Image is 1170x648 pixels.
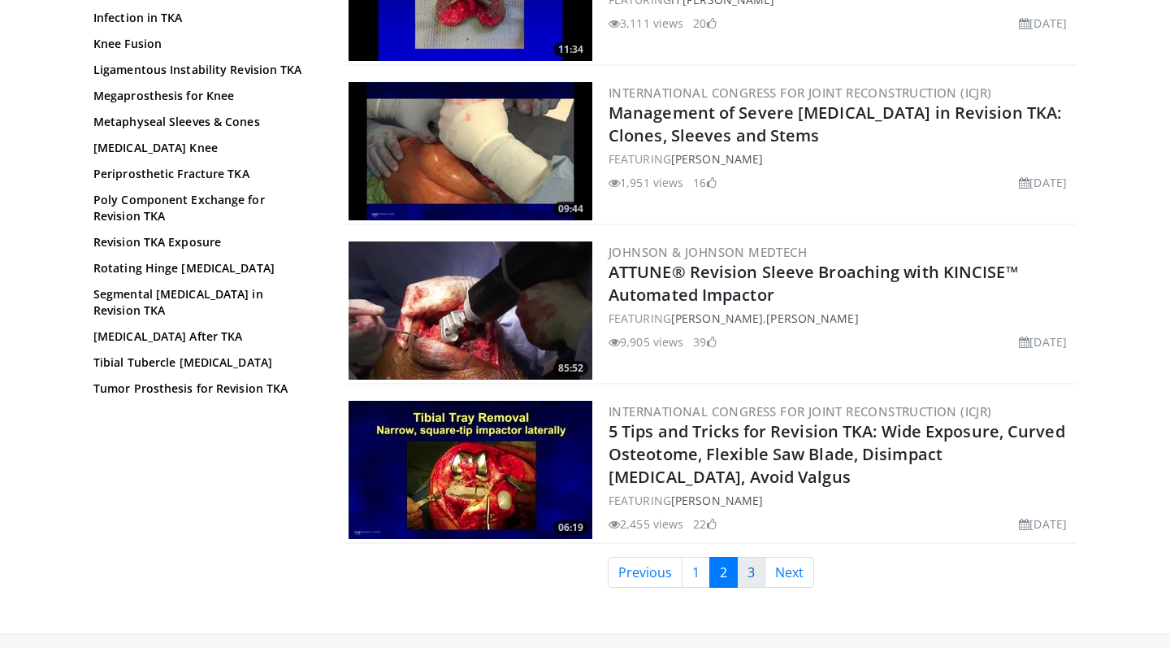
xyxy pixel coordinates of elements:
a: Poly Component Exchange for Revision TKA [93,192,313,224]
a: Infection in TKA [93,10,313,26]
a: Segmental [MEDICAL_DATA] in Revision TKA [93,286,313,319]
a: Previous [608,557,682,588]
a: International Congress for Joint Reconstruction (ICJR) [609,85,992,101]
li: [DATE] [1019,174,1067,191]
div: FEATURING [609,492,1073,509]
a: Rotating Hinge [MEDICAL_DATA] [93,260,313,276]
a: Metaphyseal Sleeves & Cones [93,114,313,130]
div: FEATURING , [609,310,1073,327]
a: Johnson & Johnson MedTech [609,244,807,260]
a: 06:19 [349,401,592,539]
a: [PERSON_NAME] [671,311,763,326]
nav: Search results pages [345,557,1077,588]
img: 327209a9-01a4-4be5-a0a1-5384394a6ead.300x170_q85_crop-smart_upscale.jpg [349,82,592,220]
li: [DATE] [1019,515,1067,533]
div: FEATURING [609,150,1073,167]
a: Tumor Prosthesis for Revision TKA [93,381,313,397]
a: Ligamentous Instability Revision TKA [93,62,313,78]
a: International Congress for Joint Reconstruction (ICJR) [609,403,992,420]
a: [PERSON_NAME] [766,311,858,326]
a: 1 [682,557,710,588]
a: 3 [737,557,765,588]
img: a6cc4739-87cc-4358-abd9-235c6f460cb9.300x170_q85_crop-smart_upscale.jpg [349,241,592,380]
li: [DATE] [1019,333,1067,350]
span: 11:34 [553,42,588,57]
li: 3,111 views [609,15,683,32]
a: 5 Tips and Tricks for Revision TKA: Wide Exposure, Curved Osteotome, Flexible Saw Blade, Disimpac... [609,420,1065,488]
img: 7e5258dd-27cc-4207-80c5-b545d5542fa2.300x170_q85_crop-smart_upscale.jpg [349,401,592,539]
a: 2 [709,557,738,588]
span: 09:44 [553,202,588,216]
a: Periprosthetic Fracture TKA [93,166,313,182]
li: 16 [693,174,716,191]
a: ATTUNE® Revision Sleeve Broaching with KINCISE™ Automated Impactor [609,261,1018,306]
li: 22 [693,515,716,533]
span: 85:52 [553,361,588,376]
li: [DATE] [1019,15,1067,32]
a: Revision TKA Exposure [93,234,313,250]
a: Megaprosthesis for Knee [93,88,313,104]
a: Management of Severe [MEDICAL_DATA] in Revision TKA: Clones, Sleeves and Stems [609,102,1061,146]
a: Knee Fusion [93,36,313,52]
li: 9,905 views [609,333,683,350]
li: 39 [693,333,716,350]
li: 2,455 views [609,515,683,533]
span: 06:19 [553,520,588,535]
a: Tibial Tubercle [MEDICAL_DATA] [93,354,313,371]
a: Next [765,557,814,588]
li: 1,951 views [609,174,683,191]
a: [MEDICAL_DATA] Knee [93,140,313,156]
a: 85:52 [349,241,592,380]
a: [PERSON_NAME] [671,151,763,167]
a: 09:44 [349,82,592,220]
a: [MEDICAL_DATA] After TKA [93,328,313,345]
a: [PERSON_NAME] [671,493,763,508]
li: 20 [693,15,716,32]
